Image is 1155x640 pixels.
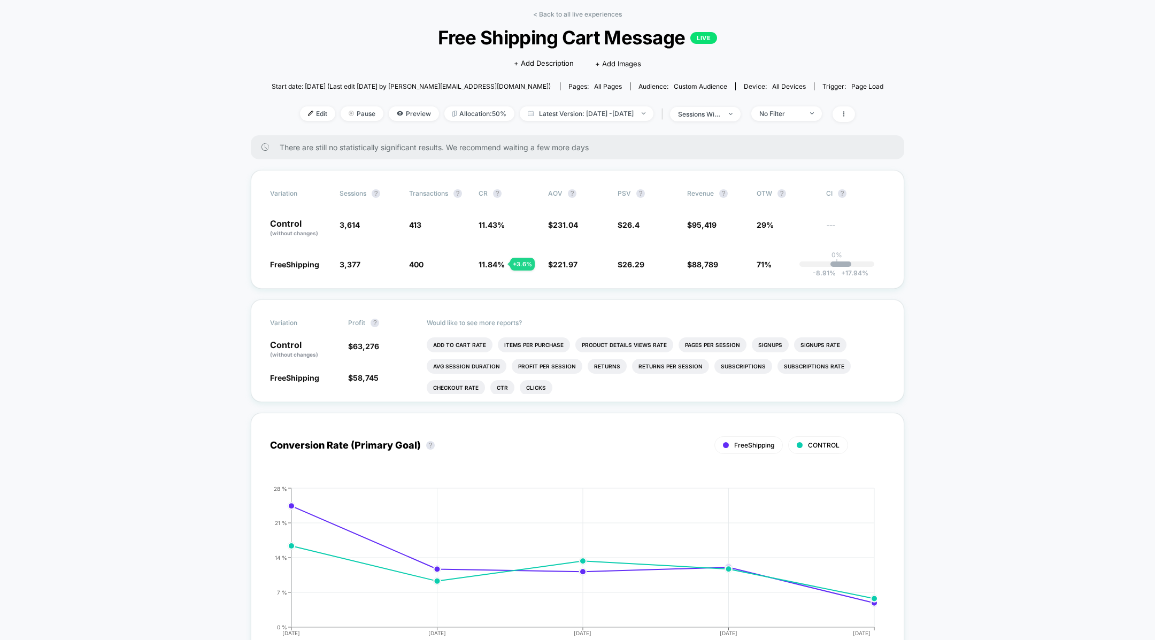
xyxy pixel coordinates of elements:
img: end [729,113,733,115]
li: Items Per Purchase [498,337,570,352]
span: Custom Audience [674,82,727,90]
span: + Add Images [595,59,641,68]
span: PSV [618,189,631,197]
div: sessions with impression [678,110,721,118]
span: There are still no statistically significant results. We recommend waiting a few more days [280,143,883,152]
span: 400 [409,260,423,269]
img: edit [308,111,313,116]
span: Variation [270,319,329,327]
li: Subscriptions Rate [777,359,851,374]
li: Profit Per Session [512,359,582,374]
span: OTW [757,189,815,198]
p: Would like to see more reports? [427,319,885,327]
span: Profit [348,319,365,327]
span: --- [826,222,885,237]
tspan: [DATE] [720,630,737,636]
li: Ctr [490,380,514,395]
button: ? [838,189,846,198]
p: 0% [831,251,842,259]
li: Avg Session Duration [427,359,506,374]
span: CONTROL [808,441,840,449]
li: Signups [752,337,789,352]
span: Preview [389,106,439,121]
img: end [642,112,645,114]
span: FreeShipping [270,260,319,269]
button: ? [371,319,379,327]
span: Transactions [409,189,448,197]
span: FreeShipping [270,373,319,382]
button: ? [493,189,502,198]
span: 3,614 [340,220,360,229]
span: 29% [757,220,774,229]
tspan: [DATE] [282,630,300,636]
span: Revenue [687,189,714,197]
span: Allocation: 50% [444,106,514,121]
span: Device: [735,82,814,90]
span: $ [348,342,379,351]
tspan: 14 % [275,554,287,560]
span: 63,276 [353,342,379,351]
span: $ [348,373,379,382]
div: Pages: [568,82,622,90]
li: Returns [588,359,627,374]
span: 26.29 [622,260,644,269]
span: 231.04 [553,220,578,229]
button: ? [372,189,380,198]
button: ? [568,189,576,198]
span: 88,789 [692,260,718,269]
li: Add To Cart Rate [427,337,492,352]
span: $ [687,260,718,269]
span: 71% [757,260,772,269]
span: $ [618,260,644,269]
span: Page Load [851,82,883,90]
tspan: 0 % [277,623,287,630]
div: No Filter [759,110,802,118]
span: CR [479,189,488,197]
span: (without changes) [270,230,318,236]
p: | [836,259,838,267]
tspan: 28 % [274,485,287,491]
div: + 3.6 % [510,258,535,271]
button: ? [719,189,728,198]
span: | [659,106,670,122]
p: LIVE [690,32,717,44]
span: 11.43 % [479,220,505,229]
tspan: 21 % [275,519,287,526]
span: $ [548,220,578,229]
span: Sessions [340,189,366,197]
span: 413 [409,220,421,229]
p: Control [270,341,337,359]
span: all devices [772,82,806,90]
img: calendar [528,111,534,116]
tspan: [DATE] [428,630,446,636]
div: Audience: [638,82,727,90]
img: end [349,111,354,116]
li: Pages Per Session [679,337,746,352]
span: $ [618,220,640,229]
span: 17.94 % [836,269,868,277]
p: Control [270,219,329,237]
span: 26.4 [622,220,640,229]
span: 11.84 % [479,260,505,269]
span: (without changes) [270,351,318,358]
span: Latest Version: [DATE] - [DATE] [520,106,653,121]
button: ? [426,441,435,450]
span: AOV [548,189,563,197]
span: Variation [270,189,329,198]
img: rebalance [452,111,457,117]
tspan: 7 % [277,589,287,595]
a: < Back to all live experiences [533,10,622,18]
span: 58,745 [353,373,379,382]
span: 95,419 [692,220,717,229]
span: FreeShipping [734,441,774,449]
span: Pause [341,106,383,121]
span: + Add Description [514,58,574,69]
span: $ [687,220,717,229]
span: 221.97 [553,260,577,269]
li: Product Details Views Rate [575,337,673,352]
span: Free Shipping Cart Message [302,26,853,49]
button: ? [636,189,645,198]
li: Clicks [520,380,552,395]
tspan: [DATE] [574,630,592,636]
span: all pages [594,82,622,90]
